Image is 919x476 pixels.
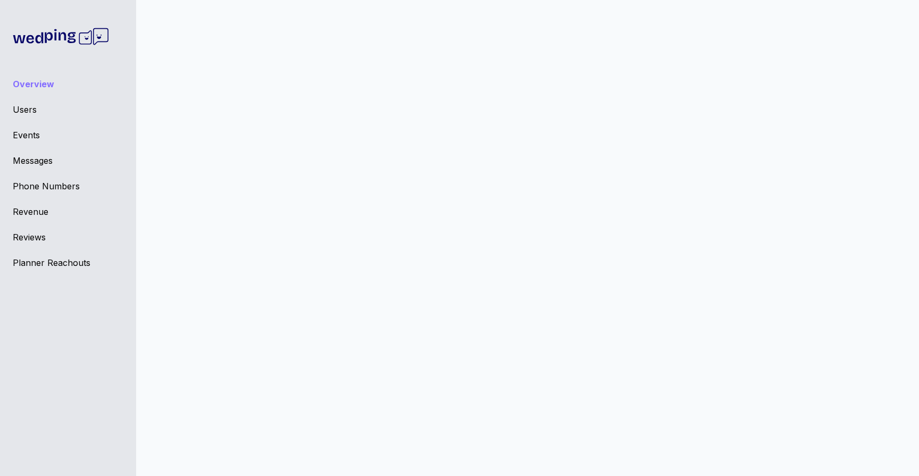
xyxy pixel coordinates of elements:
a: Phone Numbers [13,180,123,193]
a: Planner Reachouts [13,256,123,269]
a: Users [13,103,123,116]
a: Revenue [13,205,123,218]
a: Events [13,129,123,141]
a: Messages [13,154,123,167]
a: Reviews [13,231,123,244]
a: Overview [13,78,123,90]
